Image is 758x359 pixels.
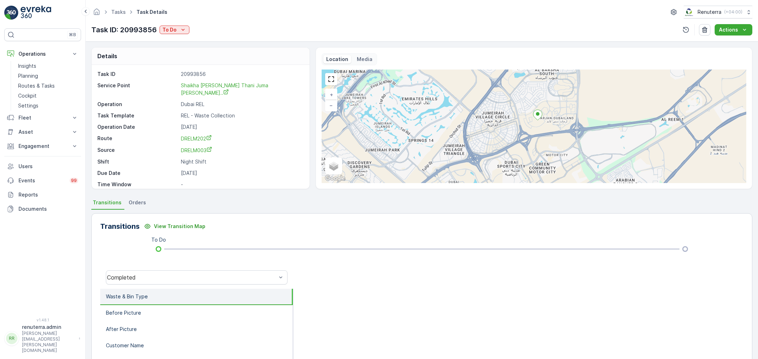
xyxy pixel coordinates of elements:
p: Operation Date [97,123,178,131]
p: Source [97,147,178,154]
a: Reports [4,188,81,202]
p: Night Shift [181,158,302,165]
a: DRELM003 [181,147,302,154]
a: Cockpit [15,91,81,101]
span: Orders [129,199,146,206]
p: [DATE] [181,170,302,177]
a: Homepage [93,11,101,17]
p: [DATE] [181,123,302,131]
span: DRELM003 [181,147,212,153]
span: Transitions [93,199,122,206]
p: Operation [97,101,178,108]
p: Dubai REL [181,101,302,108]
p: renuterra.admin [22,324,75,331]
span: − [329,102,333,108]
a: Insights [15,61,81,71]
p: Planning [18,72,38,79]
img: logo_light-DOdMpM7g.png [21,6,51,20]
button: Operations [4,47,81,61]
p: 20993856 [181,71,302,78]
p: After Picture [106,326,137,333]
p: Engagement [18,143,67,150]
a: Events99 [4,173,81,188]
p: Operations [18,50,67,57]
p: To Do [151,236,166,243]
p: Shift [97,158,178,165]
span: + [330,92,333,98]
p: Service Point [97,82,178,96]
a: Documents [4,202,81,216]
p: Route [97,135,178,142]
p: Reports [18,191,78,198]
p: 99 [71,178,77,183]
button: Actions [715,24,752,35]
img: Google [323,174,347,183]
a: View Fullscreen [326,74,337,84]
a: Zoom In [326,89,337,100]
p: Task ID: 20993856 [91,24,157,35]
p: ⌘B [69,32,76,38]
a: DRELM202 [181,135,302,142]
a: Tasks [111,9,126,15]
p: Settings [18,102,38,109]
a: Layers [326,158,342,174]
p: Renuterra [698,9,721,16]
div: Completed [107,274,276,281]
a: Settings [15,101,81,111]
p: Media [357,56,372,63]
a: Planning [15,71,81,81]
p: Cockpit [18,92,37,99]
p: Documents [18,205,78,212]
p: Customer Name [106,342,144,349]
p: Details [97,52,117,60]
span: Shaikha [PERSON_NAME] Thani Juma [PERSON_NAME].. [181,82,270,96]
p: - [181,181,302,188]
img: Screenshot_2024-07-26_at_13.33.01.png [684,8,695,16]
a: Routes & Tasks [15,81,81,91]
button: To Do [160,26,189,34]
p: Insights [18,62,36,70]
p: View Transition Map [154,223,205,230]
p: Events [18,177,65,184]
img: logo [4,6,18,20]
p: Task ID [97,71,178,78]
p: Users [18,163,78,170]
p: Routes & Tasks [18,82,55,89]
a: Users [4,159,81,173]
span: Task Details [135,9,169,16]
p: REL - Waste Collection [181,112,302,119]
p: Waste & Bin Type [106,293,148,300]
p: [PERSON_NAME][EMAIL_ADDRESS][PERSON_NAME][DOMAIN_NAME] [22,331,75,353]
p: Before Picture [106,309,141,316]
span: v 1.48.1 [4,318,81,322]
a: Open this area in Google Maps (opens a new window) [323,174,347,183]
p: Time Window [97,181,178,188]
p: ( +04:00 ) [724,9,742,15]
button: Asset [4,125,81,139]
button: Renuterra(+04:00) [684,6,752,18]
button: RRrenuterra.admin[PERSON_NAME][EMAIL_ADDRESS][PERSON_NAME][DOMAIN_NAME] [4,324,81,353]
p: Fleet [18,114,67,121]
p: Task Template [97,112,178,119]
button: Engagement [4,139,81,153]
p: Location [326,56,348,63]
p: Actions [719,26,738,33]
p: Due Date [97,170,178,177]
button: Fleet [4,111,81,125]
div: RR [6,333,17,344]
a: Zoom Out [326,100,337,111]
p: Asset [18,128,67,136]
button: View Transition Map [140,221,210,232]
a: Shaikha Maryam Thani Juma Al M... [181,82,270,96]
span: DRELM202 [181,136,212,142]
p: Transitions [100,221,140,232]
p: To Do [162,26,177,33]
